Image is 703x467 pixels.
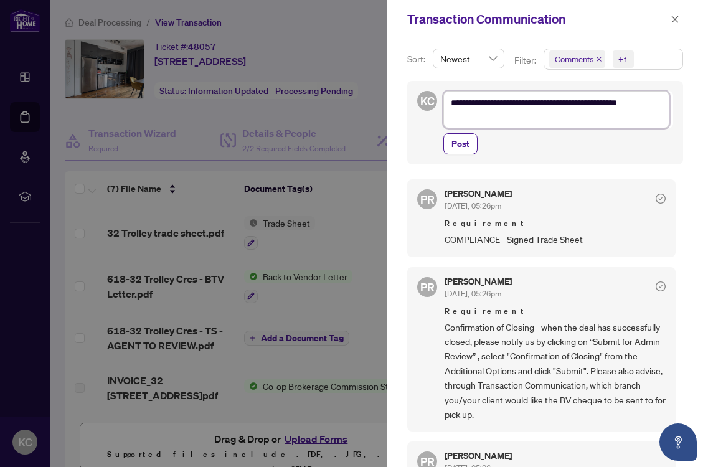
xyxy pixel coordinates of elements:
[618,53,628,65] div: +1
[443,133,478,154] button: Post
[656,194,666,204] span: check-circle
[451,134,469,154] span: Post
[407,52,428,66] p: Sort:
[445,451,512,460] h5: [PERSON_NAME]
[440,49,497,68] span: Newest
[420,278,435,296] span: PR
[445,305,666,318] span: Requirement
[659,423,697,461] button: Open asap
[596,56,602,62] span: close
[445,320,666,422] span: Confirmation of Closing - when the deal has successfully closed, please notify us by clicking on ...
[445,217,666,230] span: Requirement
[555,53,593,65] span: Comments
[549,50,605,68] span: Comments
[407,10,667,29] div: Transaction Communication
[445,232,666,247] span: COMPLIANCE - Signed Trade Sheet
[656,281,666,291] span: check-circle
[445,277,512,286] h5: [PERSON_NAME]
[445,189,512,198] h5: [PERSON_NAME]
[514,54,538,67] p: Filter:
[445,289,501,298] span: [DATE], 05:26pm
[671,15,679,24] span: close
[420,191,435,208] span: PR
[445,201,501,210] span: [DATE], 05:26pm
[420,92,435,110] span: KC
